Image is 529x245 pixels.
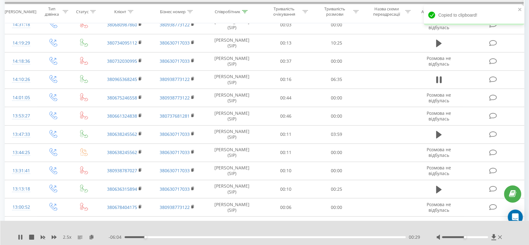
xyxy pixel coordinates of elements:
td: [PERSON_NAME] (SIP) [203,198,260,216]
td: 03:59 [311,125,362,143]
td: 00:16 [260,70,311,88]
a: 380938773122 [160,76,190,82]
td: [PERSON_NAME] (SIP) [203,16,260,34]
div: Аудіозапис розмови [421,9,461,14]
a: 380638245562 [107,131,137,137]
div: 13:47:33 [11,128,31,141]
span: Розмова не відбулась [427,146,451,158]
a: 380734095112 [107,40,137,46]
td: 06:35 [311,70,362,88]
div: Тип дзвінка [43,7,61,17]
a: 380938773122 [160,22,190,28]
span: Розмова не відбулась [427,55,451,67]
td: 00:00 [311,89,362,107]
div: Тривалість очікування [267,7,301,17]
span: Розмова не відбулась [427,92,451,104]
td: 10:25 [311,34,362,52]
td: 00:25 [260,216,311,235]
span: Розмова не відбулась [427,110,451,122]
span: 2.5 x [63,234,71,240]
a: 380630717033 [160,186,190,192]
a: 380630717033 [160,131,190,137]
a: 380630717033 [160,168,190,173]
a: 380678404175 [107,204,137,210]
td: 00:46 [260,107,311,125]
a: 380630717033 [160,40,190,46]
td: [PERSON_NAME] (SIP) [203,34,260,52]
a: 380661324838 [107,113,137,119]
div: Назва схеми переадресації [370,7,403,17]
td: 00:11 [260,125,311,143]
td: 00:00 [311,107,362,125]
div: 14:10:26 [11,73,31,86]
td: 00:11 [260,143,311,162]
div: 14:19:29 [11,37,31,49]
span: Розмова не відбулась [427,19,451,30]
span: Розмова не відбулась [427,165,451,176]
div: Тривалість розмови [318,7,352,17]
div: Accessibility label [144,236,147,238]
td: [PERSON_NAME] (SIP) [203,89,260,107]
a: 380938773122 [160,204,190,210]
td: 00:00 [311,143,362,162]
div: Клієнт [114,9,126,14]
div: Бізнес номер [160,9,186,14]
span: Розмова не відбулась [427,201,451,213]
td: 00:00 [311,16,362,34]
div: Copied to clipboard! [424,5,524,25]
div: 14:31:18 [11,19,31,31]
div: 14:01:05 [11,92,31,104]
div: Open Intercom Messenger [508,210,523,225]
td: 00:37 [260,52,311,70]
div: 13:31:41 [11,165,31,177]
td: [PERSON_NAME] (SIP) [203,143,260,162]
div: 13:53:27 [11,110,31,122]
td: [PERSON_NAME] (SIP) [203,70,260,88]
span: 00:29 [409,234,420,240]
a: 380638245562 [107,149,137,155]
td: 00:00 [311,198,362,216]
td: 08:43 [311,216,362,235]
div: 12:41:46 [11,219,31,232]
td: 00:44 [260,89,311,107]
td: [PERSON_NAME] (SIP) [203,162,260,180]
td: 00:03 [260,16,311,34]
a: 380636315894 [107,186,137,192]
a: 380737681281 [160,113,190,119]
td: [PERSON_NAME] (SIP) [203,107,260,125]
a: 380675246558 [107,95,137,101]
a: 380938773122 [160,95,190,101]
div: 14:18:36 [11,55,31,67]
div: 13:13:18 [11,183,31,195]
td: 00:06 [260,198,311,216]
div: Статус [76,9,89,14]
a: 380938787027 [107,168,137,173]
a: 380680987860 [107,22,137,28]
td: [PERSON_NAME] (SIP) [203,216,260,235]
div: [PERSON_NAME] [5,9,36,14]
td: [PERSON_NAME] (SIP) [203,125,260,143]
div: Accessibility label [464,236,466,238]
button: close [518,7,522,13]
a: 380630717033 [160,58,190,64]
td: 00:25 [311,180,362,198]
div: Співробітник [215,9,240,14]
a: 380732030995 [107,58,137,64]
span: - 06:04 [109,234,125,240]
a: 380965368245 [107,76,137,82]
td: 00:10 [260,180,311,198]
td: [PERSON_NAME] (SIP) [203,180,260,198]
td: [PERSON_NAME] (SIP) [203,52,260,70]
td: 00:00 [311,52,362,70]
div: 13:00:52 [11,201,31,213]
td: 00:00 [311,162,362,180]
td: 00:13 [260,34,311,52]
td: 00:10 [260,162,311,180]
a: 380630717033 [160,149,190,155]
div: 13:44:25 [11,146,31,159]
